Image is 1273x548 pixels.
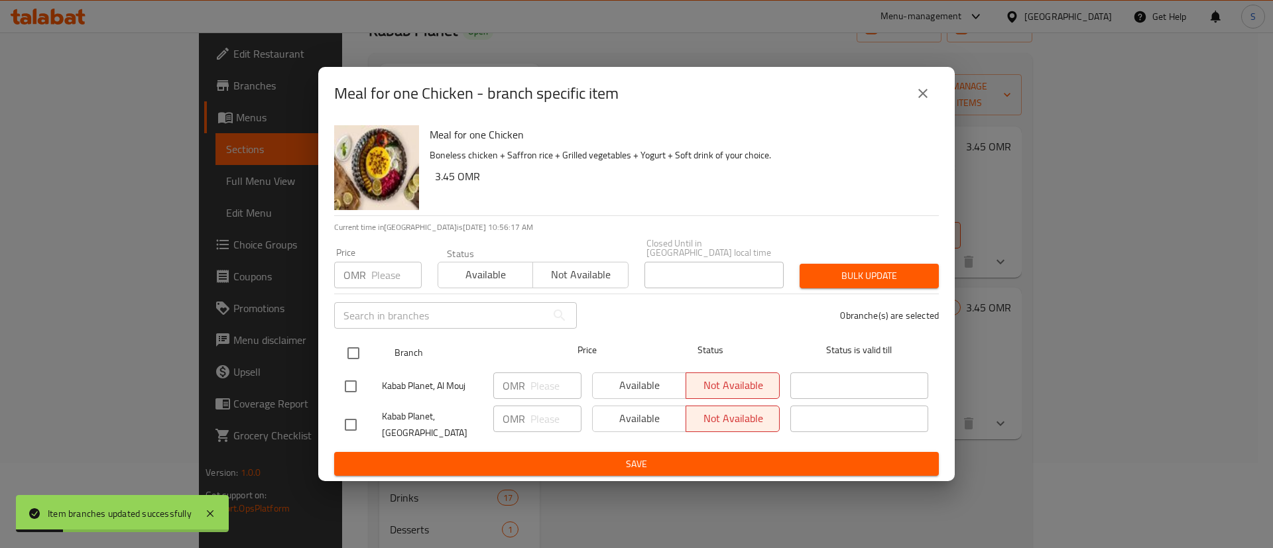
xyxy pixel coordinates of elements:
input: Please enter price [530,406,581,432]
span: Save [345,456,928,472]
span: Branch [394,345,532,361]
button: Not available [532,262,628,288]
button: Available [438,262,533,288]
span: Not available [538,265,623,284]
p: OMR [343,267,366,283]
span: Price [543,342,631,358]
p: Boneless chicken + Saffron rice + Grilled vegetables + Yogurt + Soft drink of your choice. [430,147,928,164]
p: OMR [503,378,525,394]
button: close [907,78,939,109]
h6: Meal for one Chicken [430,125,928,144]
div: Item branches updated successfully [48,506,192,521]
span: Status is valid till [790,342,928,358]
span: Kabab Planet,[GEOGRAPHIC_DATA] [382,408,483,441]
span: Kabab Planet, Al Mouj [382,378,483,394]
input: Please enter price [371,262,422,288]
h6: 3.45 OMR [435,167,928,186]
input: Search in branches [334,302,546,329]
p: 0 branche(s) are selected [840,309,939,322]
span: Available [444,265,528,284]
button: Bulk update [800,264,939,288]
h2: Meal for one Chicken - branch specific item [334,83,619,104]
button: Save [334,452,939,476]
span: Status [642,342,780,358]
p: Current time in [GEOGRAPHIC_DATA] is [DATE] 10:56:17 AM [334,221,939,233]
p: OMR [503,411,525,427]
img: Meal for one Chicken [334,125,419,210]
input: Please enter price [530,372,581,399]
span: Bulk update [810,268,928,284]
